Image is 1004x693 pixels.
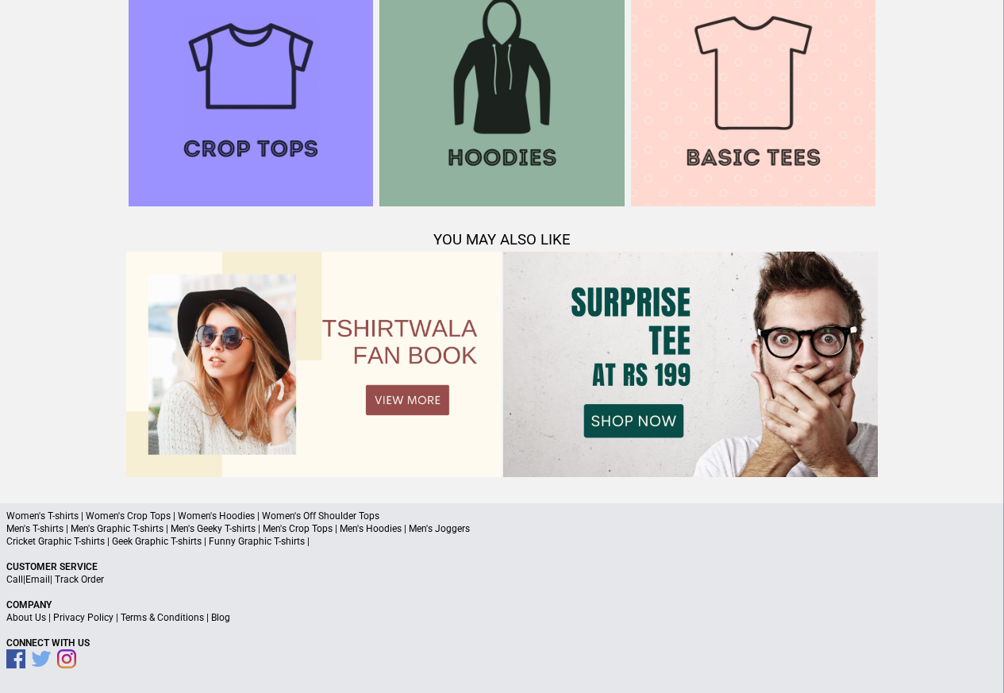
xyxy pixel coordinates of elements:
[6,574,23,585] a: Call
[6,560,998,573] p: Customer Service
[6,510,998,522] p: Women's T-shirts | Women's Crop Tops | Women's Hoodies | Women's Off Shoulder Tops
[6,535,998,548] p: Cricket Graphic T-shirts | Geek Graphic T-shirts | Funny Graphic T-shirts |
[6,637,998,649] p: Connect With Us
[6,612,46,623] a: About Us
[6,522,998,535] p: Men's T-shirts | Men's Graphic T-shirts | Men's Geeky T-shirts | Men's Crop Tops | Men's Hoodies ...
[121,612,204,623] a: Terms & Conditions
[55,574,104,585] a: Track Order
[6,611,998,624] p: | | |
[6,599,998,611] p: Company
[25,574,50,585] a: Email
[6,573,998,586] p: | |
[433,231,571,248] span: YOU MAY ALSO LIKE
[211,612,230,623] a: Blog
[53,612,113,623] a: Privacy Policy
